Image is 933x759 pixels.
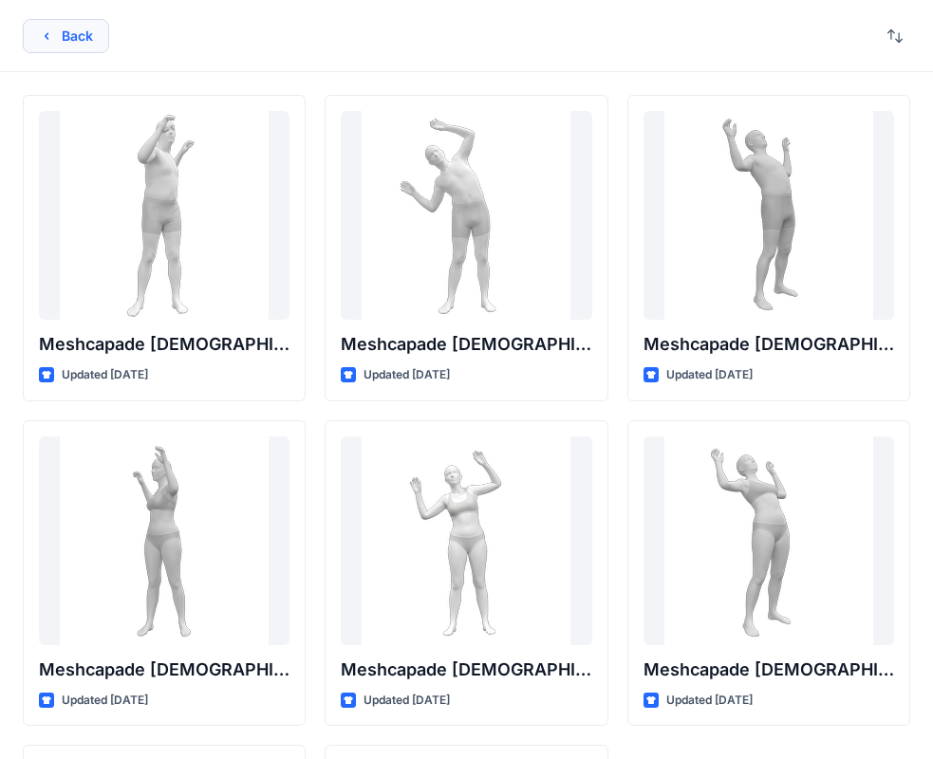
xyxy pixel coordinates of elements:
a: Meshcapade Male Stretch Side To Side Animation [39,111,289,320]
p: Updated [DATE] [364,691,450,711]
p: Updated [DATE] [666,365,753,385]
p: Updated [DATE] [666,691,753,711]
p: Updated [DATE] [364,365,450,385]
p: Meshcapade [DEMOGRAPHIC_DATA] Bend Side to Side Animation [341,657,591,683]
a: Meshcapade Female Bend Side to Side Animation [341,436,591,645]
p: Meshcapade [DEMOGRAPHIC_DATA] Bend Forward To Back Animation [644,331,894,358]
p: Updated [DATE] [62,691,148,711]
p: Meshcapade [DEMOGRAPHIC_DATA] Bend Forward to Back Animation [644,657,894,683]
button: Back [23,19,109,53]
a: Meshcapade Female Bend Forward to Back Animation [644,436,894,645]
p: Meshcapade [DEMOGRAPHIC_DATA] Bend Side To Side Animation [341,331,591,358]
p: Updated [DATE] [62,365,148,385]
p: Meshcapade [DEMOGRAPHIC_DATA] Stretch Side To Side Animation [39,331,289,358]
p: Meshcapade [DEMOGRAPHIC_DATA] Stretch Side To Side Animation [39,657,289,683]
a: Meshcapade Female Stretch Side To Side Animation [39,436,289,645]
a: Meshcapade Male Bend Forward To Back Animation [644,111,894,320]
a: Meshcapade Male Bend Side To Side Animation [341,111,591,320]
